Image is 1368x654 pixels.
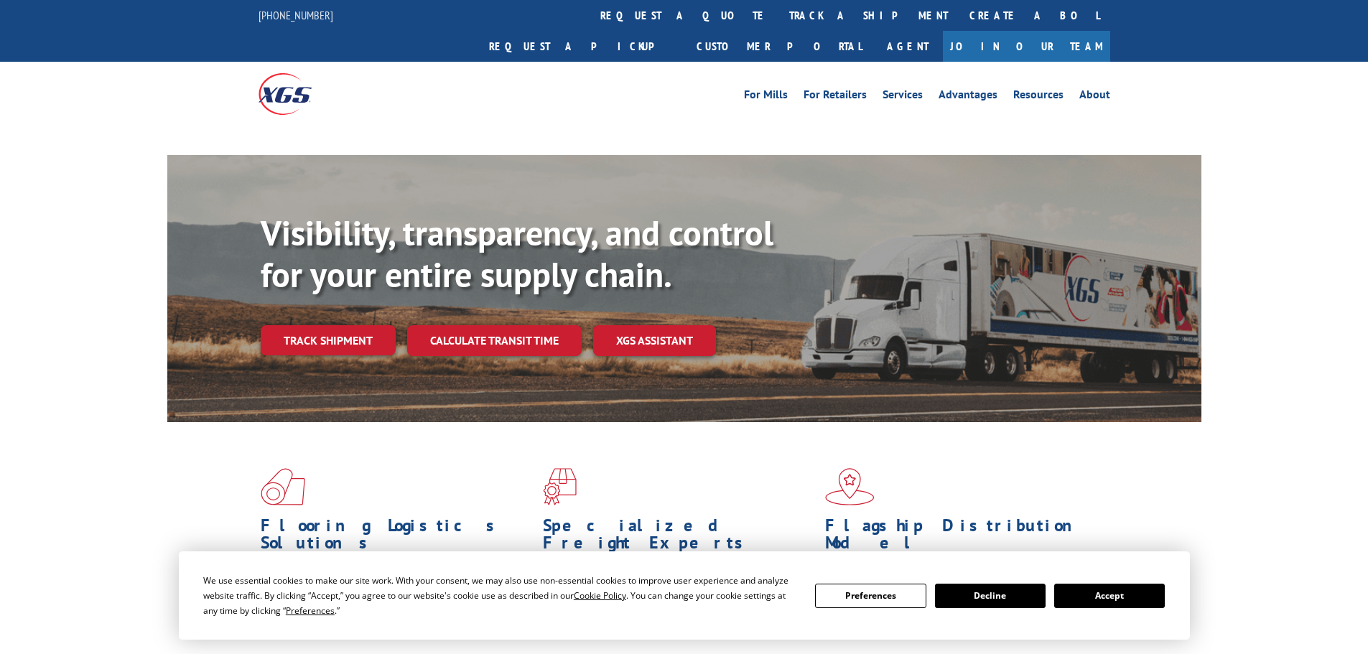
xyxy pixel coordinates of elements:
[261,325,396,355] a: Track shipment
[804,89,867,105] a: For Retailers
[935,584,1046,608] button: Decline
[873,31,943,62] a: Agent
[1054,584,1165,608] button: Accept
[939,89,997,105] a: Advantages
[744,89,788,105] a: For Mills
[286,604,335,617] span: Preferences
[943,31,1110,62] a: Join Our Team
[883,89,923,105] a: Services
[261,517,532,559] h1: Flooring Logistics Solutions
[1013,89,1064,105] a: Resources
[686,31,873,62] a: Customer Portal
[825,517,1097,559] h1: Flagship Distribution Model
[261,468,305,505] img: xgs-icon-total-supply-chain-intelligence-red
[543,517,814,559] h1: Specialized Freight Experts
[825,468,875,505] img: xgs-icon-flagship-distribution-model-red
[543,468,577,505] img: xgs-icon-focused-on-flooring-red
[203,573,798,618] div: We use essential cookies to make our site work. With your consent, we may also use non-essential ...
[478,31,686,62] a: Request a pickup
[1079,89,1110,105] a: About
[815,584,926,608] button: Preferences
[261,210,773,296] b: Visibility, transparency, and control for your entire supply chain.
[574,589,626,602] span: Cookie Policy
[179,551,1190,640] div: Cookie Consent Prompt
[259,8,333,22] a: [PHONE_NUMBER]
[593,325,716,356] a: XGS ASSISTANT
[407,325,582,356] a: Calculate transit time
